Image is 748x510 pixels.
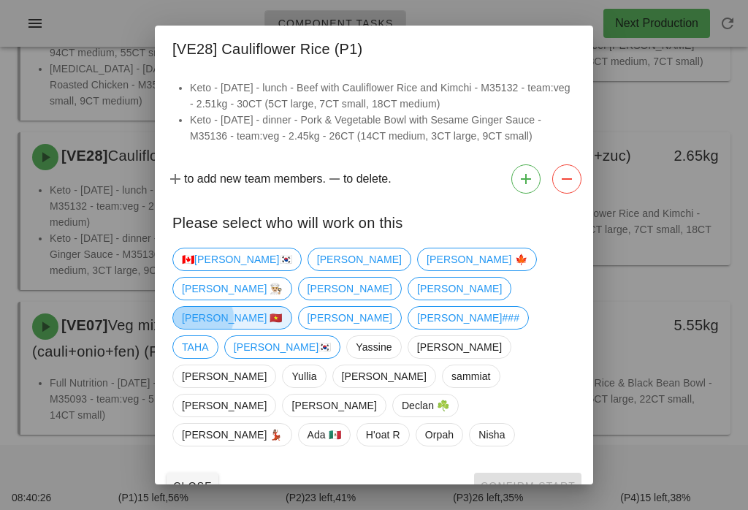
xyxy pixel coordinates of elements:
span: [PERSON_NAME] [308,307,392,329]
span: [PERSON_NAME] [308,278,392,300]
span: [PERSON_NAME] 💃🏽 [182,424,283,446]
span: sammiat [451,365,491,387]
span: [PERSON_NAME]### [417,307,519,329]
span: [PERSON_NAME] [182,395,267,416]
span: Declan ☘️ [402,395,449,416]
span: [PERSON_NAME] [417,336,502,358]
div: [VE28] Cauliflower Rice (P1) [155,26,593,68]
span: [PERSON_NAME] 🍁 [427,248,527,270]
span: [PERSON_NAME] [291,395,376,416]
span: [PERSON_NAME] 👨🏼‍🍳 [182,278,283,300]
button: Close [167,473,218,499]
span: Orpah [425,424,454,446]
span: 🇨🇦[PERSON_NAME]🇰🇷 [182,248,292,270]
span: [PERSON_NAME] [417,278,502,300]
span: Ada 🇲🇽 [308,424,341,446]
span: Nisha [478,424,505,446]
span: [PERSON_NAME]🇰🇷 [234,336,332,358]
div: Please select who will work on this [155,199,593,242]
span: [PERSON_NAME] [342,365,427,387]
span: Yassine [356,336,392,358]
span: Yullia [291,365,316,387]
span: [PERSON_NAME] 🇻🇳 [182,307,283,329]
span: H'oat R [366,424,400,446]
span: TAHA [182,336,209,358]
span: [PERSON_NAME] [182,365,267,387]
li: Keto - [DATE] - dinner - Pork & Vegetable Bowl with Sesame Ginger Sauce - M35136 - team:veg - 2.4... [190,112,576,144]
li: Keto - [DATE] - lunch - Beef with Cauliflower Rice and Kimchi - M35132 - team:veg - 2.51kg - 30CT... [190,80,576,112]
div: to add new team members. to delete. [155,159,593,199]
span: [PERSON_NAME] [317,248,402,270]
span: Close [172,480,213,492]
